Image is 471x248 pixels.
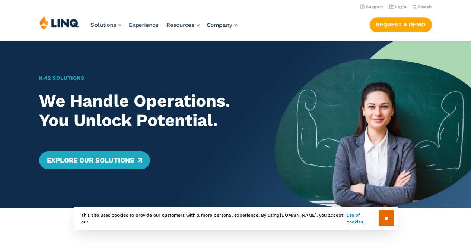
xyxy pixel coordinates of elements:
img: LINQ | K‑12 Software [39,16,79,30]
span: Resources [166,22,195,28]
span: Search [418,4,432,9]
a: Resources [166,22,200,28]
a: Login [389,4,407,9]
h1: K‑12 Solutions [39,74,255,82]
a: Support [360,4,383,9]
a: Experience [129,22,159,28]
button: Open Search Bar [413,4,432,10]
nav: Button Navigation [370,16,432,32]
a: use of cookies. [347,212,378,225]
div: This site uses cookies to provide our customers with a more personal experience. By using [DOMAIN... [74,207,398,230]
a: Solutions [91,22,121,28]
span: Company [207,22,232,28]
nav: Primary Navigation [91,16,237,40]
img: Home Banner [275,41,471,208]
a: Request a Demo [370,17,432,32]
a: Company [207,22,237,28]
h2: We Handle Operations. You Unlock Potential. [39,91,255,131]
a: Explore Our Solutions [39,151,150,169]
span: Solutions [91,22,117,28]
